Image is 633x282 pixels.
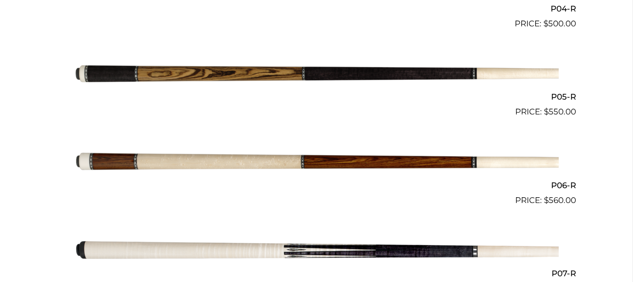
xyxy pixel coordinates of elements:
[544,19,549,28] span: $
[544,195,549,205] span: $
[57,88,576,106] h2: P05-R
[544,195,576,205] bdi: 560.00
[57,122,576,206] a: P06-R $560.00
[544,107,549,116] span: $
[57,34,576,118] a: P05-R $550.00
[75,34,559,114] img: P05-R
[544,19,576,28] bdi: 500.00
[544,107,576,116] bdi: 550.00
[57,176,576,194] h2: P06-R
[75,122,559,203] img: P06-R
